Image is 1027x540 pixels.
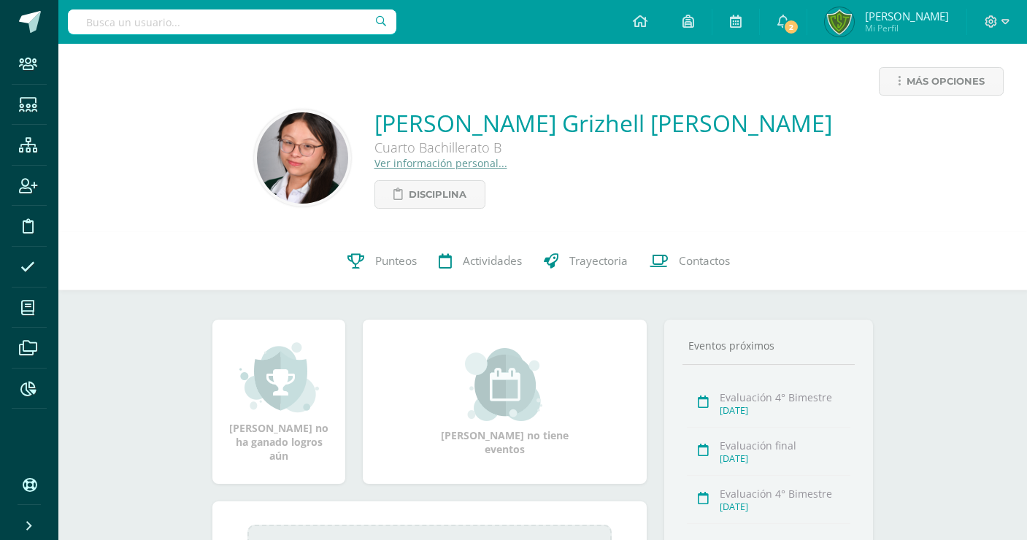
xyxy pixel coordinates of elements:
[879,67,1004,96] a: Más opciones
[432,348,578,456] div: [PERSON_NAME] no tiene eventos
[374,107,832,139] a: [PERSON_NAME] Grizhell [PERSON_NAME]
[865,22,949,34] span: Mi Perfil
[720,487,850,501] div: Evaluación 4° Bimestre
[409,181,466,208] span: Disciplina
[68,9,396,34] input: Busca un usuario...
[465,348,545,421] img: event_small.png
[783,19,799,35] span: 2
[720,390,850,404] div: Evaluación 4° Bimestre
[639,232,741,290] a: Contactos
[374,180,485,209] a: Disciplina
[375,253,417,269] span: Punteos
[682,339,855,352] div: Eventos próximos
[720,452,850,465] div: [DATE]
[227,341,331,463] div: [PERSON_NAME] no ha ganado logros aún
[720,501,850,513] div: [DATE]
[336,232,428,290] a: Punteos
[720,439,850,452] div: Evaluación final
[533,232,639,290] a: Trayectoria
[374,139,812,156] div: Cuarto Bachillerato B
[720,404,850,417] div: [DATE]
[239,341,319,414] img: achievement_small.png
[374,156,507,170] a: Ver información personal...
[679,253,730,269] span: Contactos
[907,68,985,95] span: Más opciones
[865,9,949,23] span: [PERSON_NAME]
[825,7,854,36] img: a027cb2715fc0bed0e3d53f9a5f0b33d.png
[428,232,533,290] a: Actividades
[569,253,628,269] span: Trayectoria
[463,253,522,269] span: Actividades
[257,112,348,204] img: 4301b228b8a61c5d401b7166df0a24f1.png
